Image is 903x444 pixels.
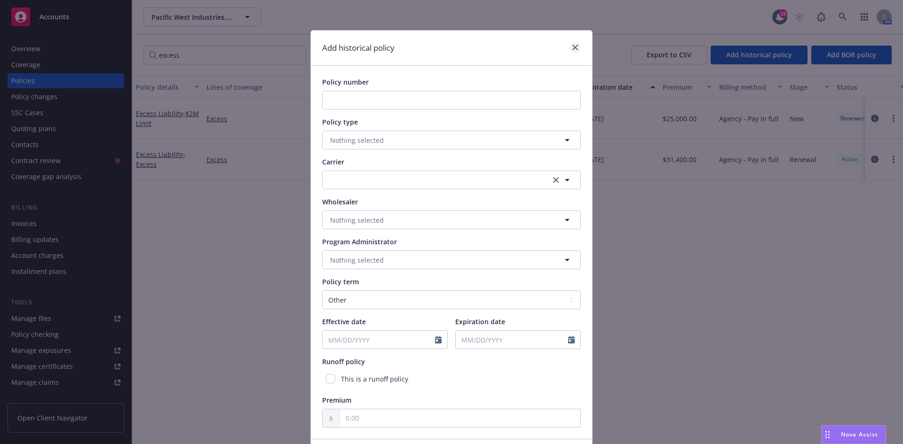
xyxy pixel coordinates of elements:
a: close [570,42,581,53]
button: clear selection [322,171,581,189]
div: Drag to move [822,426,833,444]
button: Nothing selected [322,250,581,269]
a: clear selection [550,174,562,186]
span: Nothing selected [330,215,384,225]
span: Policy term [322,277,359,286]
span: Premium [322,396,351,405]
span: Runoff policy [322,357,365,366]
h1: Add historical policy [322,42,395,54]
span: Effective date [322,317,366,326]
span: Wholesaler [322,197,358,206]
input: MM/DD/YYYY [323,331,435,349]
span: Policy number [322,78,369,86]
input: MM/DD/YYYY [456,331,568,349]
span: Carrier [322,157,344,166]
input: 0.00 [340,409,580,427]
span: Program Administrator [322,237,397,246]
button: Nothing selected [322,210,581,229]
svg: Calendar [435,336,442,343]
span: Nothing selected [330,255,384,265]
button: Nova Assist [821,425,886,444]
span: Nothing selected [330,135,384,145]
span: Expiration date [455,317,505,326]
svg: Calendar [568,336,575,343]
div: This is a runoff policy [322,370,581,388]
span: Policy type [322,117,358,126]
span: Nova Assist [841,430,878,438]
button: Nothing selected [322,131,581,149]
